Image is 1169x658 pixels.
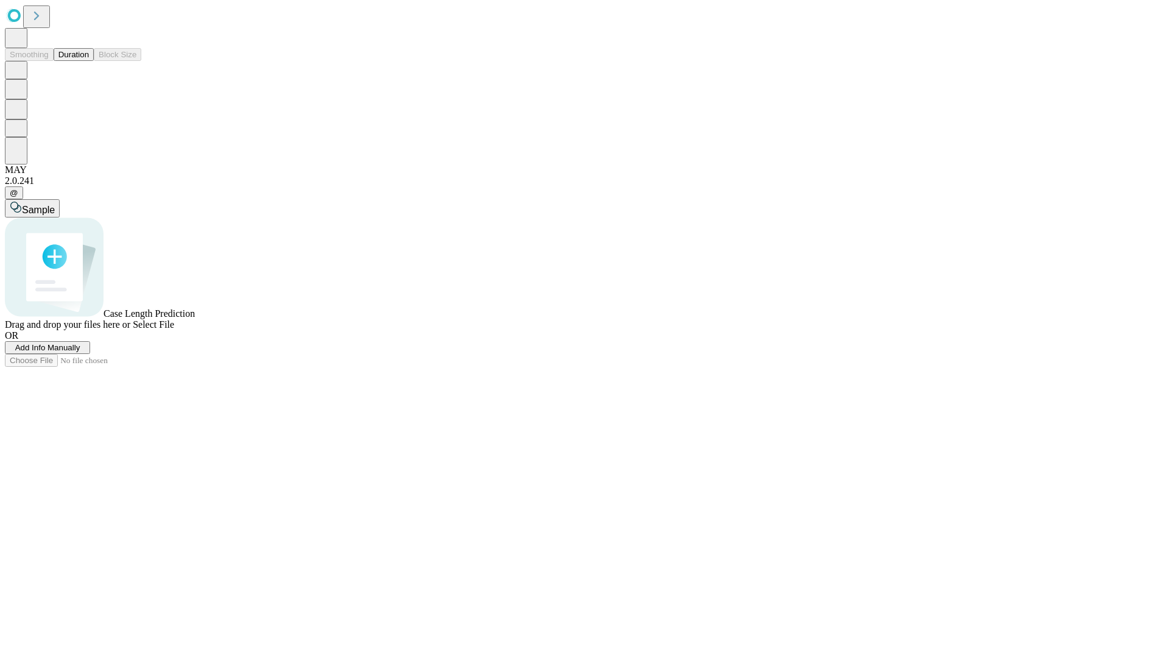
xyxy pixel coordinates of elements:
[54,48,94,61] button: Duration
[5,199,60,218] button: Sample
[15,343,80,352] span: Add Info Manually
[5,330,18,341] span: OR
[5,48,54,61] button: Smoothing
[5,164,1164,175] div: MAY
[5,186,23,199] button: @
[10,188,18,197] span: @
[5,319,130,330] span: Drag and drop your files here or
[22,205,55,215] span: Sample
[5,341,90,354] button: Add Info Manually
[94,48,141,61] button: Block Size
[5,175,1164,186] div: 2.0.241
[133,319,174,330] span: Select File
[104,308,195,319] span: Case Length Prediction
